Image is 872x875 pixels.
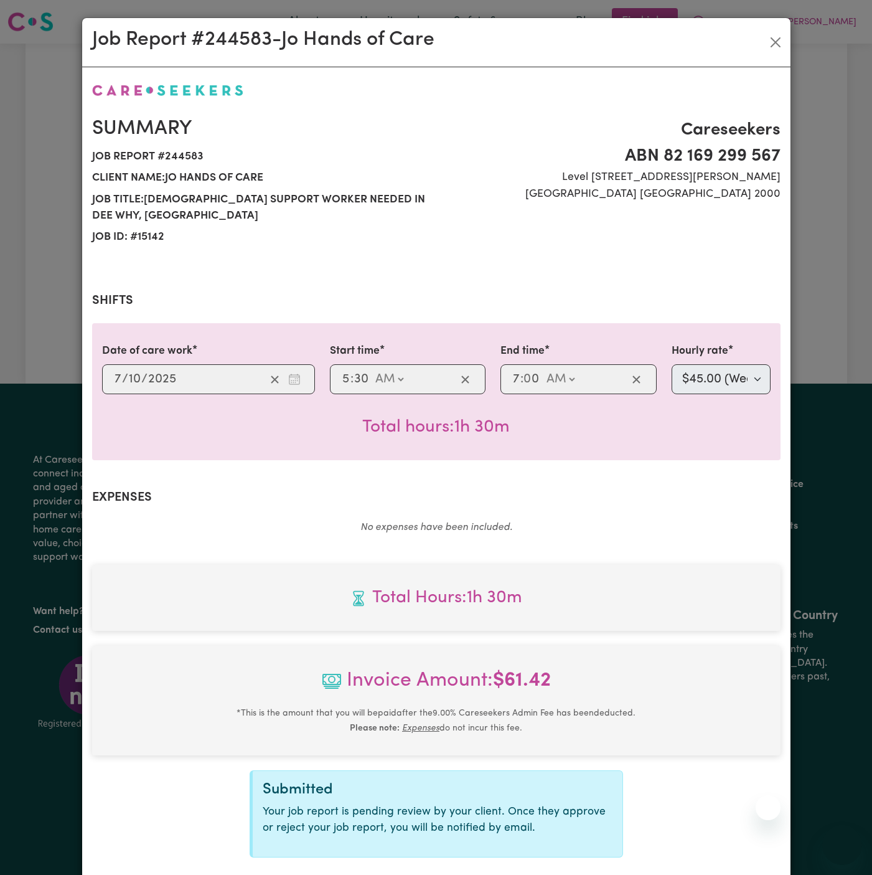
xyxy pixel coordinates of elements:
b: $ 61.42 [493,671,551,691]
span: Level [STREET_ADDRESS][PERSON_NAME] [444,169,781,186]
span: Job ID: # 15142 [92,227,429,248]
span: / [141,372,148,386]
span: Total hours worked: 1 hour 30 minutes [102,585,771,611]
input: -- [524,370,540,389]
span: : [520,372,523,386]
h2: Shifts [92,293,781,308]
h2: Expenses [92,490,781,505]
input: -- [354,370,369,389]
button: Close [766,32,785,52]
input: ---- [148,370,177,389]
span: / [122,372,128,386]
em: No expenses have been included. [360,523,512,532]
label: Hourly rate [672,343,728,359]
span: [GEOGRAPHIC_DATA] [GEOGRAPHIC_DATA] 2000 [444,186,781,202]
span: Careseekers [444,117,781,143]
span: : [350,372,354,386]
input: -- [114,370,122,389]
span: 0 [523,373,531,385]
span: Client name: Jo Hands of Care [92,168,429,189]
p: Your job report is pending review by your client. Once they approve or reject your job report, yo... [263,804,612,837]
iframe: Close message [756,795,781,820]
label: End time [500,343,545,359]
iframe: Button to launch messaging window [822,825,862,865]
h2: Job Report # 244583 - Jo Hands of Care [92,28,434,52]
input: -- [342,370,350,389]
small: This is the amount that you will be paid after the 9.00 % Careseekers Admin Fee has been deducted... [237,709,635,733]
span: Job title: [DEMOGRAPHIC_DATA] Support Worker Needed In Dee Why, [GEOGRAPHIC_DATA] [92,189,429,227]
span: Job report # 244583 [92,146,429,168]
label: Start time [330,343,380,359]
span: Invoice Amount: [102,666,771,706]
input: -- [128,370,141,389]
button: Enter the date of care work [284,370,304,389]
h2: Summary [92,117,429,141]
input: -- [512,370,520,389]
label: Date of care work [102,343,192,359]
span: Total hours worked: 1 hour 30 minutes [362,419,510,436]
u: Expenses [402,724,439,733]
button: Clear date [265,370,284,389]
b: Please note: [350,724,400,733]
span: Submitted [263,782,333,797]
img: Careseekers logo [92,85,243,96]
span: ABN 82 169 299 567 [444,143,781,169]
